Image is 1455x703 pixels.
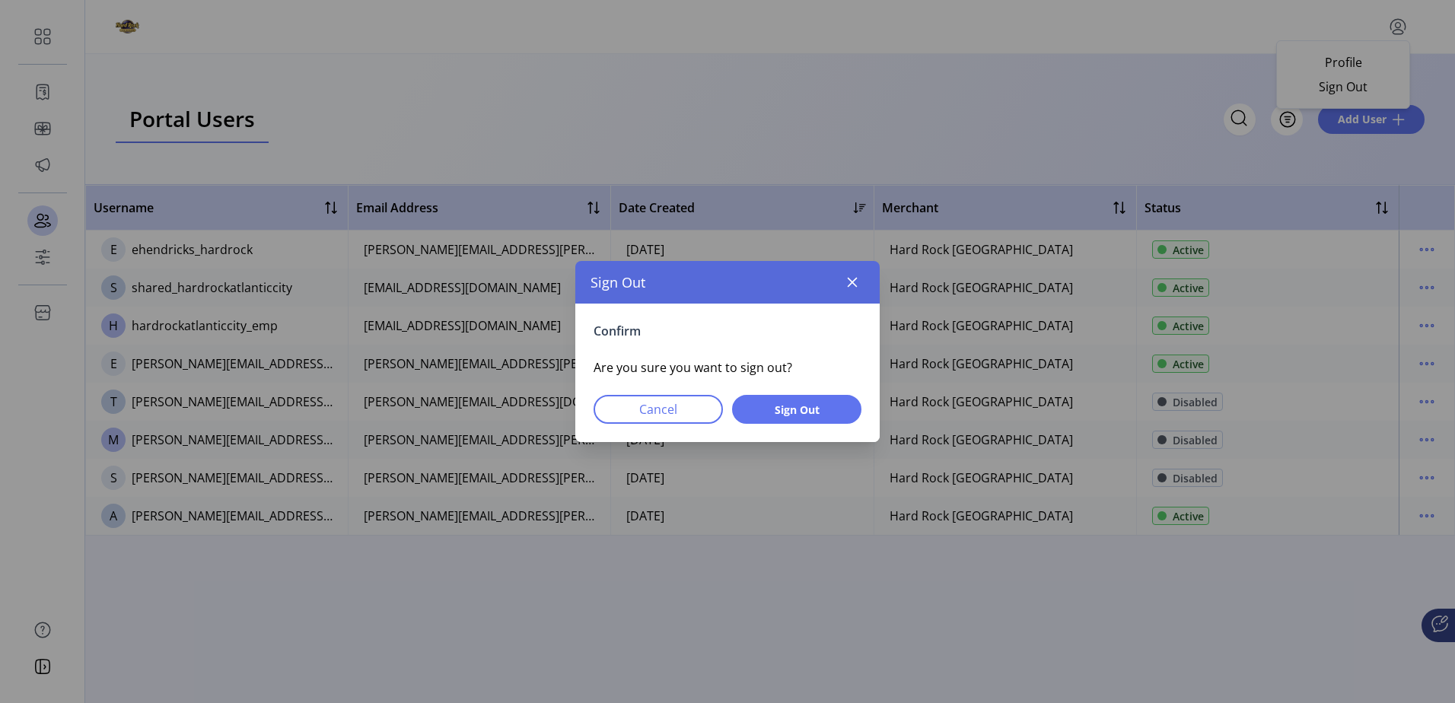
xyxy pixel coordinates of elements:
span: Sign Out [752,402,842,418]
button: Cancel [594,395,723,424]
span: Sign Out [591,272,645,293]
p: Are you sure you want to sign out? [594,358,861,377]
span: Cancel [613,400,703,418]
p: Confirm [594,322,861,340]
button: Sign Out [732,395,861,424]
